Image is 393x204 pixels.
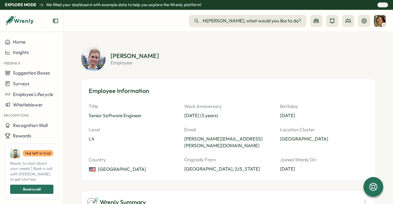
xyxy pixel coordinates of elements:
span: Surveys [13,81,29,87]
p: Location Cluster [280,126,368,133]
p: Senior Software Engineer [89,112,177,119]
button: Hi[PERSON_NAME], what would you like to do? [189,15,306,27]
img: Sarah Johnson [374,15,386,27]
p: employee [111,60,159,65]
p: Work Anniversary [184,103,272,110]
span: Rewards [13,133,31,139]
img: Ali Khan [10,148,20,158]
button: Expand sidebar [53,18,59,24]
span: Recognition Wall [13,122,48,128]
p: Country [89,156,177,163]
p: Explore Mode [5,2,36,8]
p: We filled your dashboard with example data to help you explore the Wrenly platform! [46,2,201,8]
img: Matthew Brooks [81,47,106,71]
p: [DATE] [280,112,368,119]
p: Birthday [280,103,368,110]
span: [GEOGRAPHIC_DATA], [US_STATE] [184,166,260,172]
span: Ready to chat about your needs? Book a call with [PERSON_NAME] to get started. [10,161,53,182]
span: Insights [13,49,29,55]
p: Level [89,126,177,133]
p: [GEOGRAPHIC_DATA] [280,136,368,142]
a: 14d left in trial [22,150,53,157]
h2: [PERSON_NAME] [111,53,159,59]
span: Employee Lifecycle [13,91,53,97]
p: Email [184,126,272,133]
p: Title [89,103,177,110]
button: Book a call [10,185,53,194]
p: [DATE] (5 years) [184,112,272,119]
p: Joined Wrenly On [280,156,368,163]
p: Originally From [184,156,272,163]
h3: Employee Information [89,86,368,96]
span: Whistleblower [13,102,43,108]
span: Suggestion Boxes [13,70,50,76]
p: [PERSON_NAME][EMAIL_ADDRESS][PERSON_NAME][DOMAIN_NAME] [184,136,272,149]
img: United States [89,166,96,173]
span: Book a call [23,185,41,194]
span: [GEOGRAPHIC_DATA] [98,166,146,173]
span: Hi [PERSON_NAME] , what would you like to do? [203,17,301,24]
p: [DATE] [280,166,368,172]
p: L4 [89,136,177,142]
span: Home [13,39,25,45]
